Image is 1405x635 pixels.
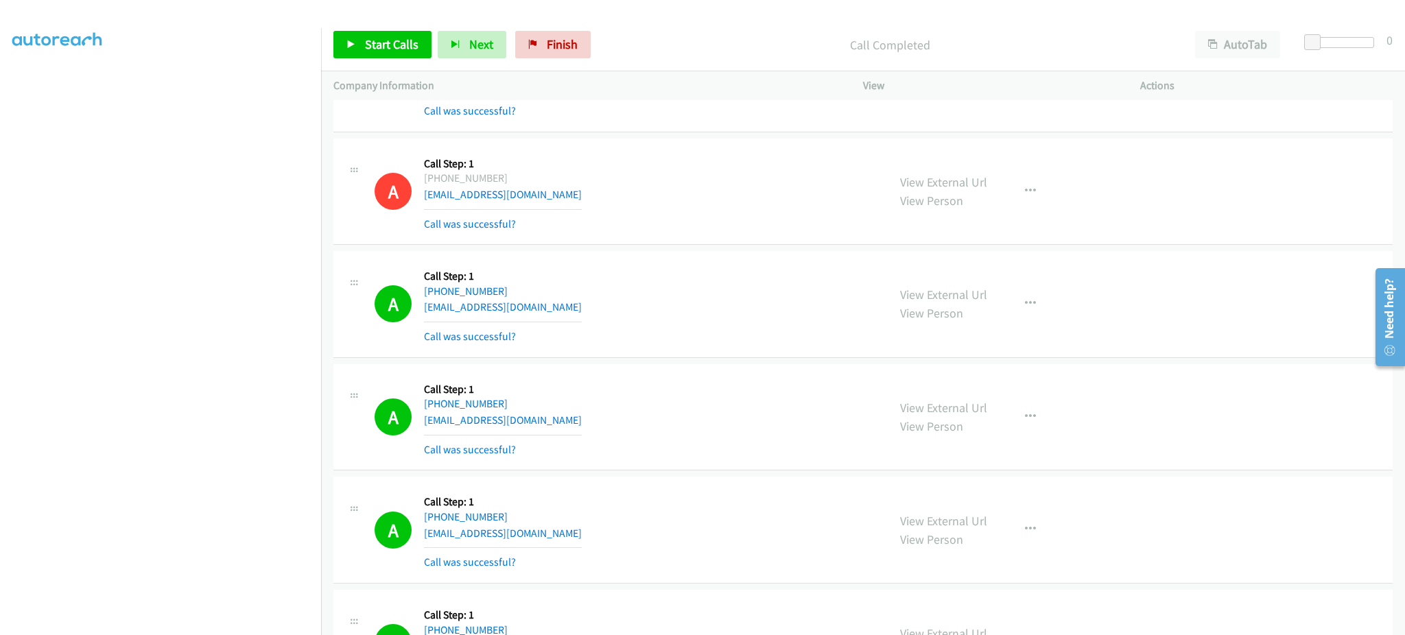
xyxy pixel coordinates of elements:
[900,531,963,547] a: View Person
[900,287,987,302] a: View External Url
[900,193,963,208] a: View Person
[424,170,582,187] div: [PHONE_NUMBER]
[424,510,508,523] a: [PHONE_NUMBER]
[515,31,591,58] a: Finish
[469,36,493,52] span: Next
[365,36,418,52] span: Start Calls
[609,36,1170,54] p: Call Completed
[424,555,516,568] a: Call was successful?
[375,512,412,549] h1: A
[1195,31,1280,58] button: AutoTab
[424,188,582,201] a: [EMAIL_ADDRESS][DOMAIN_NAME]
[438,31,506,58] button: Next
[1366,263,1405,372] iframe: Resource Center
[375,173,412,210] h1: A
[424,217,516,230] a: Call was successful?
[1386,31,1393,49] div: 0
[424,495,582,509] h5: Call Step: 1
[424,330,516,343] a: Call was successful?
[424,397,508,410] a: [PHONE_NUMBER]
[375,398,412,435] h1: A
[424,527,582,540] a: [EMAIL_ADDRESS][DOMAIN_NAME]
[547,36,578,52] span: Finish
[424,608,582,622] h5: Call Step: 1
[900,418,963,434] a: View Person
[333,77,838,94] p: Company Information
[424,157,582,171] h5: Call Step: 1
[424,104,516,117] a: Call was successful?
[424,443,516,456] a: Call was successful?
[900,174,987,190] a: View External Url
[900,513,987,529] a: View External Url
[333,31,432,58] a: Start Calls
[1311,37,1374,48] div: Delay between calls (in seconds)
[900,400,987,416] a: View External Url
[900,305,963,321] a: View Person
[424,383,582,396] h5: Call Step: 1
[424,414,582,427] a: [EMAIL_ADDRESS][DOMAIN_NAME]
[424,269,582,283] h5: Call Step: 1
[375,285,412,322] h1: A
[1140,77,1393,94] p: Actions
[863,77,1115,94] p: View
[424,285,508,298] a: [PHONE_NUMBER]
[424,300,582,313] a: [EMAIL_ADDRESS][DOMAIN_NAME]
